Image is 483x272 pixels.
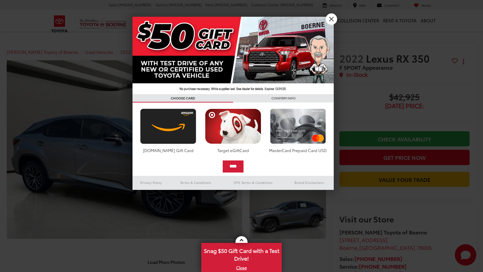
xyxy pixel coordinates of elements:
a: Brand Disclaimers [285,179,334,187]
span: Snag $50 Gift Card with a Test Drive! [202,244,281,264]
a: Privacy Policy [132,179,170,187]
div: [DOMAIN_NAME] Gift Card [139,147,198,153]
img: amazoncard.png [139,109,198,144]
h3: CHOOSE CARD [132,94,233,103]
img: targetcard.png [203,109,263,144]
a: Terms & Conditions [170,179,221,187]
h3: CONFIRM INFO [233,94,334,103]
div: MasterCard Prepaid Card USD [268,147,328,153]
img: mastercard.png [268,109,328,144]
a: SMS Terms & Conditions [221,179,285,187]
div: Target eGiftCard [203,147,263,153]
img: 42635_top_851395.jpg [132,17,334,94]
